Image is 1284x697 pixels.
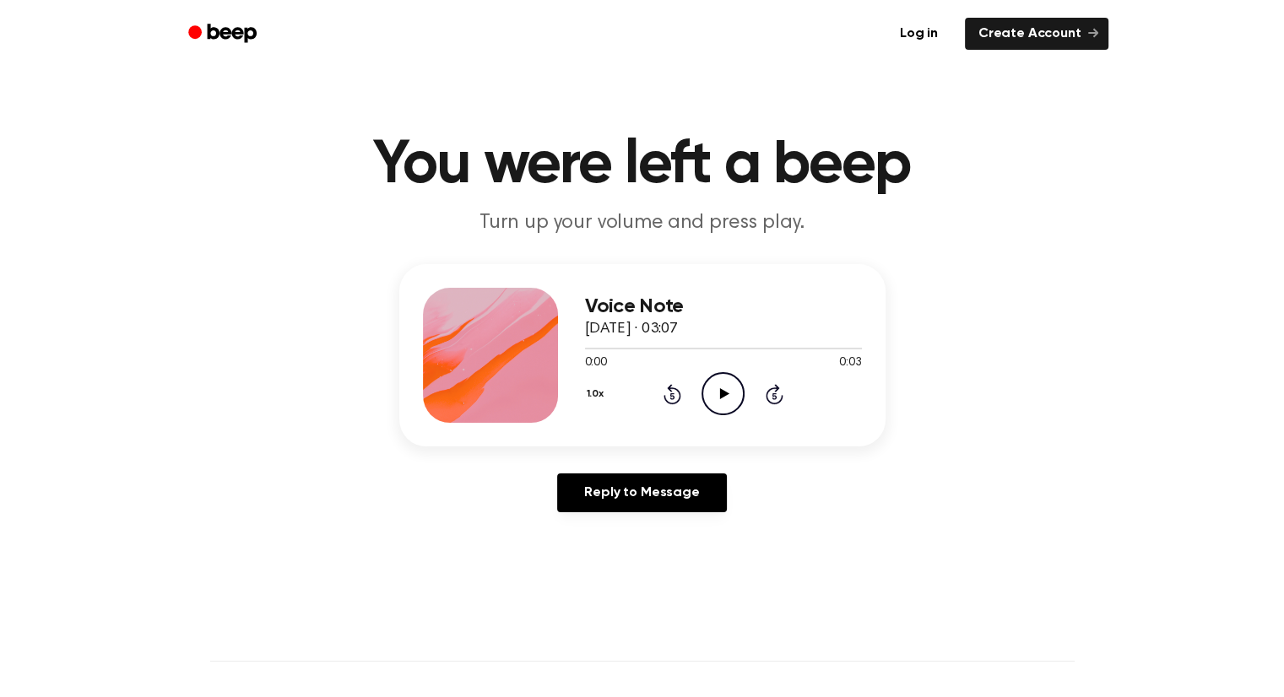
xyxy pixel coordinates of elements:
h3: Voice Note [585,295,862,318]
button: 1.0x [585,380,610,408]
span: 0:00 [585,354,607,372]
span: [DATE] · 03:07 [585,321,678,337]
span: 0:03 [839,354,861,372]
a: Beep [176,18,272,51]
h1: You were left a beep [210,135,1075,196]
p: Turn up your volume and press play. [318,209,967,237]
a: Reply to Message [557,473,726,512]
a: Log in [883,14,955,53]
a: Create Account [965,18,1108,50]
